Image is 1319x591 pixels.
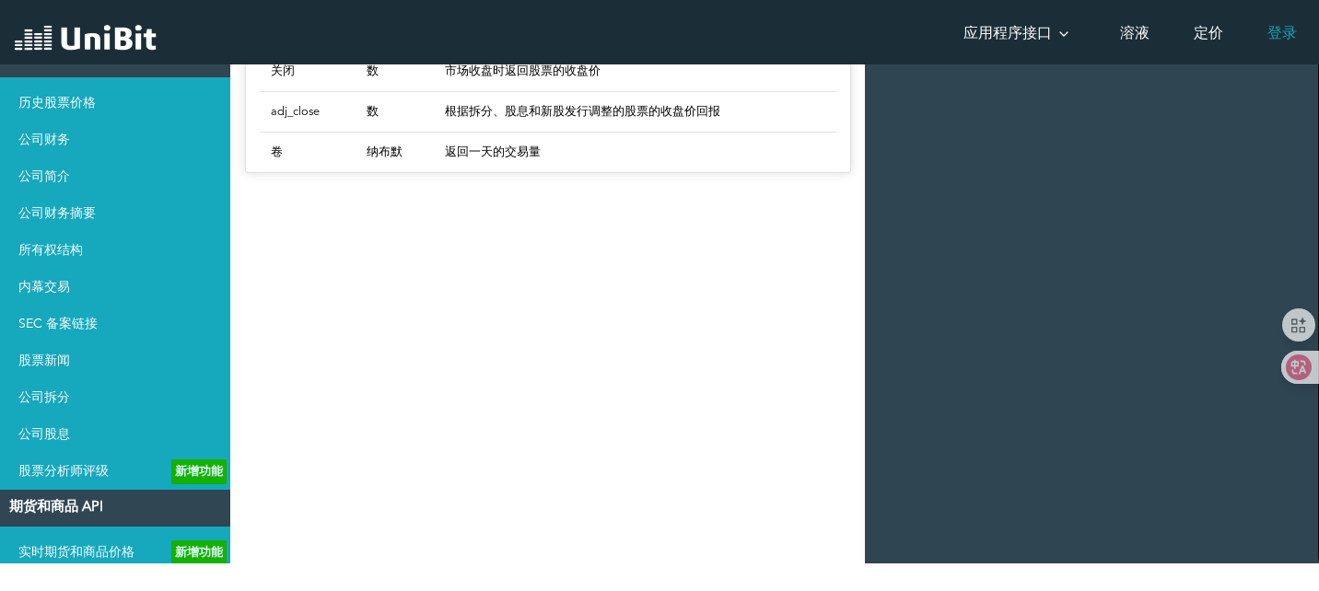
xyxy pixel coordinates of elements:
[963,24,1052,41] font: 应用程序接口
[18,204,96,224] font: 公司财务摘要
[356,133,434,173] td: 纳布默
[356,91,434,132] td: 数
[15,22,157,57] img: UniBit 徽标
[171,459,227,485] span: 新增功能
[956,14,1083,51] a: 应用程序接口
[18,425,70,445] font: 公司股息
[18,315,98,334] font: SEC 备案链接
[260,133,356,173] td: 卷
[434,133,836,173] td: 返回一天的交易量
[18,388,70,408] font: 公司拆分
[1260,14,1304,51] a: 登录
[18,352,70,371] font: 股票新闻
[18,131,70,150] font: 公司财务
[1186,14,1231,51] a: 定价
[18,278,70,297] font: 内幕交易
[1113,14,1157,51] a: 溶液
[18,462,109,481] font: 股票分析师评级
[434,51,836,91] td: 市场收盘时返回股票的收盘价
[171,540,227,566] span: 新增功能
[18,168,70,187] font: 公司简介
[18,241,83,261] font: 所有权结构
[260,91,356,132] td: adj_close
[434,91,836,132] td: 根据拆分、股息和新股发行调整的股票的收盘价回报
[18,94,96,113] font: 历史股票价格
[18,543,134,562] font: 实时期货和商品价格
[356,51,434,91] td: 数
[260,51,356,91] td: 关闭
